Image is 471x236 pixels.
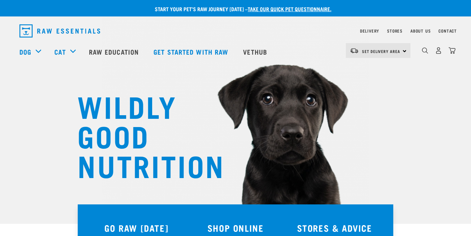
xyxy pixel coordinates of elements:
[77,91,209,179] h1: WILDLY GOOD NUTRITION
[82,39,147,65] a: Raw Education
[91,223,182,233] h3: GO RAW [DATE]
[19,47,31,57] a: Dog
[19,24,100,38] img: Raw Essentials Logo
[147,39,236,65] a: Get started with Raw
[362,50,400,52] span: Set Delivery Area
[449,47,456,54] img: home-icon@2x.png
[422,47,428,54] img: home-icon-1@2x.png
[435,47,442,54] img: user.png
[387,30,402,32] a: Stores
[14,22,457,40] nav: dropdown navigation
[54,47,66,57] a: Cat
[350,48,359,54] img: van-moving.png
[236,39,275,65] a: Vethub
[410,30,430,32] a: About Us
[360,30,379,32] a: Delivery
[190,223,281,233] h3: SHOP ONLINE
[438,30,457,32] a: Contact
[289,223,380,233] h3: STORES & ADVICE
[248,7,331,10] a: take our quick pet questionnaire.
